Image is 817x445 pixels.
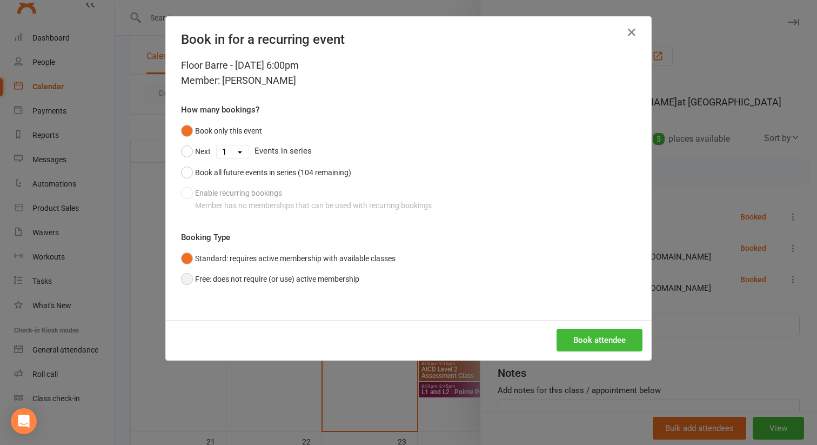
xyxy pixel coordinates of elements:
[181,162,351,183] button: Book all future events in series (104 remaining)
[181,103,259,116] label: How many bookings?
[181,231,230,244] label: Booking Type
[11,408,37,434] div: Open Intercom Messenger
[181,32,636,47] h4: Book in for a recurring event
[181,141,636,162] div: Events in series
[181,269,359,289] button: Free: does not require (or use) active membership
[557,329,642,351] button: Book attendee
[181,141,211,162] button: Next
[181,121,262,141] button: Book only this event
[181,248,396,269] button: Standard: requires active membership with available classes
[195,167,351,178] div: Book all future events in series (104 remaining)
[181,58,636,88] div: Floor Barre - [DATE] 6:00pm Member: [PERSON_NAME]
[623,24,640,41] button: Close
